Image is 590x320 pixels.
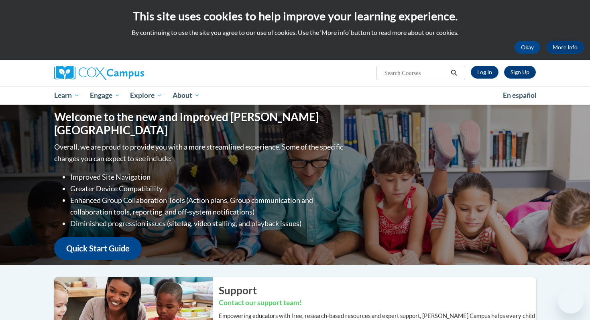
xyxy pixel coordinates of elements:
h1: Welcome to the new and improved [PERSON_NAME][GEOGRAPHIC_DATA] [54,110,345,137]
span: Learn [54,91,79,100]
h2: This site uses cookies to help improve your learning experience. [6,8,584,24]
div: Main menu [42,86,548,105]
span: Explore [130,91,162,100]
iframe: Button to launch messaging window [558,288,584,314]
li: Greater Device Compatibility [70,183,345,194]
span: En español [503,91,537,99]
button: Okay [515,41,540,54]
a: Explore [125,86,167,105]
a: En español [498,87,542,104]
a: Register [504,66,536,79]
p: Overall, we are proud to provide you with a more streamlined experience. Some of the specific cha... [54,141,345,164]
li: Enhanced Group Collaboration Tools (Action plans, Group communication and collaboration tools, re... [70,194,345,218]
h3: Contact our support team! [219,298,536,308]
p: By continuing to use the site you agree to our use of cookies. Use the ‘More info’ button to read... [6,28,584,37]
a: About [167,86,205,105]
li: Improved Site Navigation [70,171,345,183]
li: Diminished progression issues (site lag, video stalling, and playback issues) [70,218,345,229]
input: Search Courses [384,68,448,78]
button: Search [448,68,460,78]
span: About [173,91,200,100]
img: Cox Campus [54,66,144,80]
a: More Info [546,41,584,54]
a: Learn [49,86,85,105]
a: Quick Start Guide [54,237,142,260]
span: Engage [90,91,120,100]
a: Cox Campus [54,66,207,80]
h2: Support [219,283,536,298]
a: Engage [85,86,125,105]
a: Log In [471,66,498,79]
